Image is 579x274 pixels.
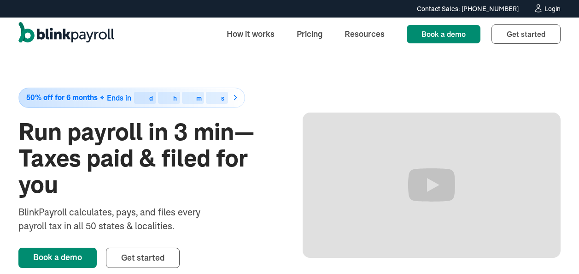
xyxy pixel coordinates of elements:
a: Get started [491,24,561,44]
a: Book a demo [407,25,480,43]
a: How it works [219,24,282,44]
div: Contact Sales: [PHONE_NUMBER] [417,4,519,14]
a: Pricing [289,24,330,44]
span: Get started [507,30,545,39]
span: 50% off for 6 months [26,94,98,101]
div: BlinkPayroll calculates, pays, and files every payroll tax in all 50 states & localities. [18,205,225,233]
iframe: Run Payroll in 3 min with BlinkPayroll [303,113,561,258]
span: Book a demo [421,30,466,39]
div: Login [544,6,561,12]
span: Ends in [107,93,131,102]
span: Get started [121,252,164,263]
h1: Run payroll in 3 min—Taxes paid & filed for you [18,119,277,198]
a: 50% off for 6 monthsEnds indhms [18,88,277,108]
a: Resources [337,24,392,44]
a: Get started [106,248,180,268]
div: d [149,95,153,101]
a: Book a demo [18,248,97,268]
div: h [173,95,177,101]
a: Login [533,4,561,14]
div: s [221,95,224,101]
div: m [196,95,202,101]
a: home [18,22,114,46]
